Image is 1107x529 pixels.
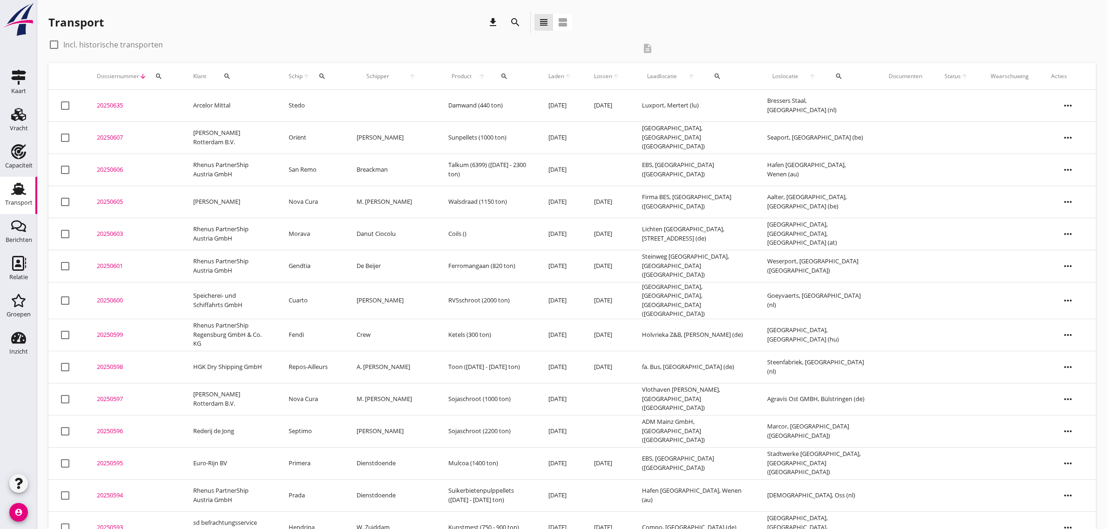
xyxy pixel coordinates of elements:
[756,447,877,479] td: Stadtwerke [GEOGRAPHIC_DATA], [GEOGRAPHIC_DATA] ([GEOGRAPHIC_DATA])
[537,186,583,218] td: [DATE]
[182,90,277,122] td: Arcelor Mittal
[1055,450,1081,476] i: more_horiz
[1055,157,1081,183] i: more_horiz
[97,491,171,500] div: 20250594
[277,415,345,447] td: Septimo
[155,73,162,80] i: search
[345,250,437,282] td: De Beijer
[97,72,139,80] span: Dossiernummer
[803,73,821,80] i: arrow_upward
[345,154,437,186] td: Breackman
[97,427,171,436] div: 20250596
[537,447,583,479] td: [DATE]
[537,319,583,351] td: [DATE]
[7,311,31,317] div: Groepen
[631,154,756,186] td: EBS, [GEOGRAPHIC_DATA] ([GEOGRAPHIC_DATA])
[182,186,277,218] td: [PERSON_NAME]
[182,479,277,511] td: Rhenus PartnerShip Austria GmbH
[345,479,437,511] td: Dienstdoende
[277,447,345,479] td: Primera
[97,261,171,271] div: 20250601
[756,479,877,511] td: [DEMOGRAPHIC_DATA], Oss (nl)
[583,90,631,122] td: [DATE]
[437,154,538,186] td: Talkum (6399) ([DATE] - 2300 ton)
[48,15,104,30] div: Transport
[961,73,968,80] i: arrow_upward
[612,73,620,80] i: arrow_upward
[139,73,147,80] i: arrow_downward
[437,186,538,218] td: Walsdraad (1150 ton)
[537,479,583,511] td: [DATE]
[277,479,345,511] td: Prada
[182,383,277,415] td: [PERSON_NAME] Rotterdam B.V.
[537,121,583,154] td: [DATE]
[642,72,682,80] span: Laadlocatie
[97,330,171,340] div: 20250599
[991,72,1029,80] div: Waarschuwing
[1055,288,1081,314] i: more_horiz
[537,282,583,319] td: [DATE]
[437,351,538,383] td: Toon ([DATE] - [DATE] ton)
[11,88,26,94] div: Kaart
[10,125,28,131] div: Vracht
[193,65,266,87] div: Klant
[437,250,538,282] td: Ferromangaan (820 ton)
[437,479,538,511] td: Suikerbietenpulppellets ([DATE] - [DATE] ton)
[277,218,345,250] td: Morava
[277,250,345,282] td: Gendtia
[182,154,277,186] td: Rhenus PartnerShip Austria GmbH
[548,72,564,80] span: Laden
[557,17,568,28] i: view_agenda
[1055,482,1081,509] i: more_horiz
[631,218,756,250] td: Lichten [GEOGRAPHIC_DATA], [STREET_ADDRESS] (de)
[97,296,171,305] div: 20250600
[345,121,437,154] td: [PERSON_NAME]
[583,282,631,319] td: [DATE]
[1055,322,1081,348] i: more_horiz
[97,395,171,404] div: 20250597
[6,237,32,243] div: Berichten
[756,351,877,383] td: Steenfabriek, [GEOGRAPHIC_DATA] (nl)
[345,447,437,479] td: Dienstdoende
[537,154,583,186] td: [DATE]
[97,197,171,207] div: 20250605
[631,415,756,447] td: ADM Mainz GmbH, [GEOGRAPHIC_DATA] ([GEOGRAPHIC_DATA])
[583,319,631,351] td: [DATE]
[9,348,28,355] div: Inzicht
[756,218,877,250] td: [GEOGRAPHIC_DATA], [GEOGRAPHIC_DATA], [GEOGRAPHIC_DATA] (at)
[756,186,877,218] td: Aalter, [GEOGRAPHIC_DATA], [GEOGRAPHIC_DATA] (be)
[564,73,572,80] i: arrow_upward
[889,72,922,80] div: Documenten
[182,447,277,479] td: Euro-Rijn BV
[487,17,499,28] i: download
[223,73,231,80] i: search
[767,72,803,80] span: Loslocatie
[756,383,877,415] td: Agravis Ost GMBH, Bülstringen (de)
[756,282,877,319] td: Goeyvaerts, [GEOGRAPHIC_DATA] (nl)
[537,250,583,282] td: [DATE]
[277,282,345,319] td: Cuarto
[437,218,538,250] td: Coils ()
[1055,189,1081,215] i: more_horiz
[5,162,33,168] div: Capaciteit
[345,186,437,218] td: M. [PERSON_NAME]
[318,73,326,80] i: search
[182,218,277,250] td: Rhenus PartnerShip Austria GmbH
[583,218,631,250] td: [DATE]
[756,250,877,282] td: Weserport, [GEOGRAPHIC_DATA] ([GEOGRAPHIC_DATA])
[537,351,583,383] td: [DATE]
[500,73,508,80] i: search
[63,40,163,49] label: Incl. historische transporten
[437,415,538,447] td: Sojaschroot (2200 ton)
[945,72,961,80] span: Status
[682,73,700,80] i: arrow_upward
[1055,354,1081,380] i: more_horiz
[277,121,345,154] td: Oriënt
[835,73,843,80] i: search
[756,90,877,122] td: Bressers Staal, [GEOGRAPHIC_DATA] (nl)
[538,17,549,28] i: view_headline
[182,282,277,319] td: Speicherei- und Schiffahrts GmbH
[97,165,171,174] div: 20250606
[345,319,437,351] td: Crew
[345,218,437,250] td: Danut Ciocolu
